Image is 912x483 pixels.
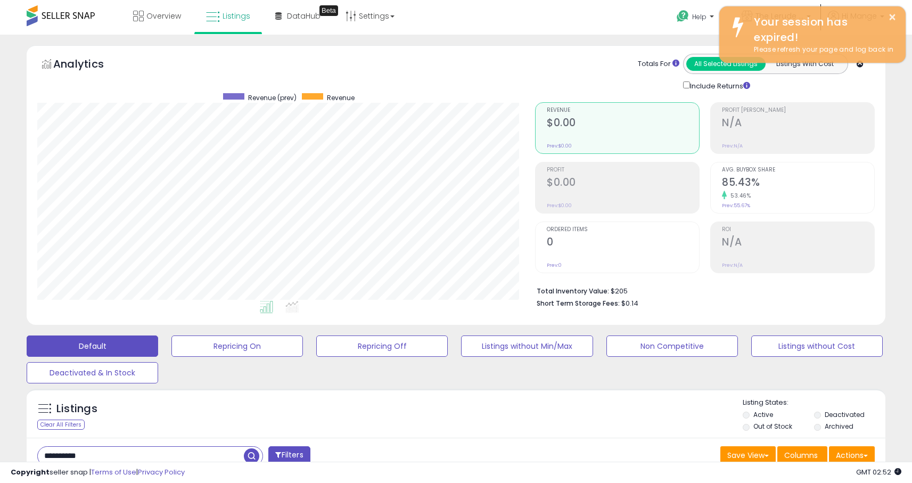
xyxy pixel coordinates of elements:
a: Help [668,2,725,35]
small: Prev: N/A [722,262,743,268]
div: Include Returns [675,79,763,92]
span: Overview [146,11,181,21]
h2: $0.00 [547,176,699,191]
button: Listings without Cost [751,335,883,357]
div: Please refresh your page and log back in [746,45,898,55]
button: Listings With Cost [765,57,844,71]
small: Prev: 55.67% [722,202,750,209]
button: Filters [268,446,310,465]
span: Listings [223,11,250,21]
h2: 85.43% [722,176,874,191]
small: Prev: 0 [547,262,562,268]
div: Clear All Filters [37,420,85,430]
button: Deactivated & In Stock [27,362,158,383]
h2: 0 [547,236,699,250]
span: Revenue [547,108,699,113]
button: Columns [777,446,827,464]
button: Repricing On [171,335,303,357]
div: Your session has expired! [746,14,898,45]
span: 2025-08-12 02:52 GMT [856,467,901,477]
span: $0.14 [621,298,638,308]
div: seller snap | | [11,468,185,478]
button: Save View [720,446,776,464]
span: Columns [784,450,818,461]
div: Totals For [638,59,679,69]
b: Total Inventory Value: [537,286,609,296]
button: Non Competitive [606,335,738,357]
label: Archived [825,422,853,431]
button: Actions [829,446,875,464]
small: 53.46% [727,192,751,200]
span: Avg. Buybox Share [722,167,874,173]
a: Terms of Use [91,467,136,477]
small: Prev: $0.00 [547,202,572,209]
span: Ordered Items [547,227,699,233]
h5: Listings [56,402,97,416]
small: Prev: $0.00 [547,143,572,149]
h2: N/A [722,236,874,250]
h5: Analytics [53,56,125,74]
label: Active [753,410,773,419]
span: Help [692,12,706,21]
label: Deactivated [825,410,865,419]
span: DataHub [287,11,321,21]
button: Default [27,335,158,357]
div: Tooltip anchor [319,5,338,16]
span: Profit [547,167,699,173]
button: Listings without Min/Max [461,335,593,357]
h2: $0.00 [547,117,699,131]
label: Out of Stock [753,422,792,431]
span: Revenue (prev) [248,93,297,102]
p: Listing States: [743,398,885,408]
small: Prev: N/A [722,143,743,149]
button: Repricing Off [316,335,448,357]
button: All Selected Listings [686,57,766,71]
span: ROI [722,227,874,233]
i: Get Help [676,10,689,23]
strong: Copyright [11,467,50,477]
li: $205 [537,284,867,297]
a: Privacy Policy [138,467,185,477]
span: Profit [PERSON_NAME] [722,108,874,113]
button: × [888,11,897,24]
b: Short Term Storage Fees: [537,299,620,308]
span: Revenue [327,93,355,102]
h2: N/A [722,117,874,131]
